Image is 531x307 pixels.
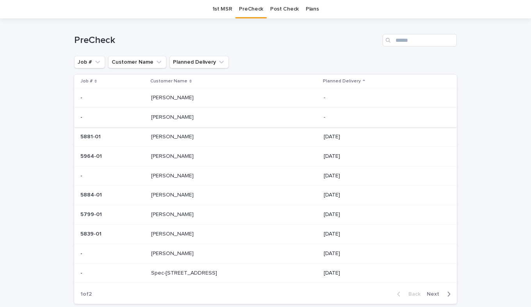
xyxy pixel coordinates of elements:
[324,134,444,140] p: [DATE]
[391,291,424,298] button: Back
[324,250,444,257] p: [DATE]
[74,263,457,283] tr: -- Spec-[STREET_ADDRESS]Spec-[STREET_ADDRESS] [DATE]
[151,132,195,140] p: [PERSON_NAME]
[323,77,361,86] p: Planned Delivery
[74,224,457,244] tr: 5839-015839-01 [PERSON_NAME][PERSON_NAME] [DATE]
[151,112,195,121] p: [PERSON_NAME]
[324,153,444,160] p: [DATE]
[74,88,457,108] tr: -- [PERSON_NAME][PERSON_NAME] -
[80,152,103,160] p: 5964-01
[80,249,84,257] p: -
[74,35,380,46] h1: PreCheck
[324,231,444,237] p: [DATE]
[151,152,195,160] p: [PERSON_NAME]
[150,77,187,86] p: Customer Name
[151,210,195,218] p: [PERSON_NAME]
[80,190,103,198] p: 5884-01
[324,173,444,179] p: [DATE]
[80,268,84,277] p: -
[74,108,457,127] tr: -- [PERSON_NAME][PERSON_NAME] -
[74,166,457,186] tr: -- [PERSON_NAME][PERSON_NAME] [DATE]
[383,34,457,46] input: Search
[324,114,444,121] p: -
[74,205,457,225] tr: 5799-015799-01 [PERSON_NAME][PERSON_NAME] [DATE]
[74,186,457,205] tr: 5884-015884-01 [PERSON_NAME][PERSON_NAME] [DATE]
[324,95,444,101] p: -
[151,171,195,179] p: [PERSON_NAME]
[151,229,195,237] p: [PERSON_NAME]
[324,270,444,277] p: [DATE]
[324,192,444,198] p: [DATE]
[80,171,84,179] p: -
[74,244,457,263] tr: -- [PERSON_NAME][PERSON_NAME] [DATE]
[151,93,195,101] p: [PERSON_NAME]
[74,146,457,166] tr: 5964-015964-01 [PERSON_NAME][PERSON_NAME] [DATE]
[80,210,103,218] p: 5799-01
[404,291,421,297] span: Back
[427,291,444,297] span: Next
[151,268,219,277] p: Spec-[STREET_ADDRESS]
[80,112,84,121] p: -
[324,211,444,218] p: [DATE]
[80,77,93,86] p: Job #
[151,249,195,257] p: [PERSON_NAME]
[108,56,166,68] button: Customer Name
[80,93,84,101] p: -
[80,132,102,140] p: 5881-01
[74,285,98,304] p: 1 of 2
[169,56,229,68] button: Planned Delivery
[151,190,195,198] p: [PERSON_NAME]
[80,229,103,237] p: 5839-01
[424,291,457,298] button: Next
[74,127,457,146] tr: 5881-015881-01 [PERSON_NAME][PERSON_NAME] [DATE]
[74,56,105,68] button: Job #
